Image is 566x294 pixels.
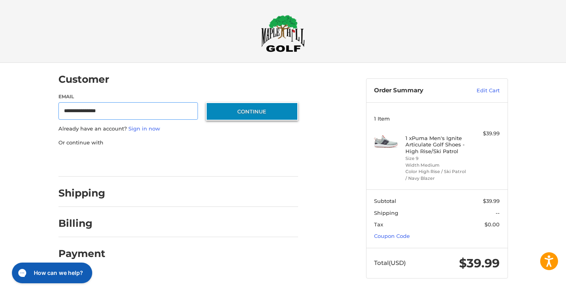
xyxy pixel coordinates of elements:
h4: 1 x Puma Men's Ignite Articulate Golf Shoes - High Rise/Ski Patrol [405,135,466,154]
iframe: PayPal-paypal [56,154,115,169]
a: Coupon Code [374,233,410,239]
span: -- [496,210,500,216]
p: Or continue with [58,139,298,147]
li: Width Medium [405,162,466,169]
button: Continue [206,102,298,121]
p: Already have an account? [58,125,298,133]
li: Color High Rise / Ski Patrol / Navy Blazer [405,168,466,181]
span: Total (USD) [374,259,406,267]
h3: Order Summary [374,87,459,95]
a: Sign in now [128,125,160,132]
div: $39.99 [468,130,500,138]
h2: Payment [58,247,105,260]
span: $39.99 [483,198,500,204]
span: Shipping [374,210,398,216]
span: $39.99 [459,256,500,271]
span: $0.00 [485,221,500,228]
iframe: PayPal-venmo [190,154,250,169]
label: Email [58,93,198,100]
li: Size 9 [405,155,466,162]
iframe: PayPal-paylater [123,154,183,169]
iframe: Gorgias live chat messenger [8,260,95,286]
span: Tax [374,221,383,228]
a: Edit Cart [459,87,500,95]
h2: Shipping [58,187,105,199]
h2: Customer [58,73,109,86]
img: Maple Hill Golf [261,15,305,52]
span: Subtotal [374,198,396,204]
h2: Billing [58,217,105,230]
h3: 1 Item [374,115,500,122]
